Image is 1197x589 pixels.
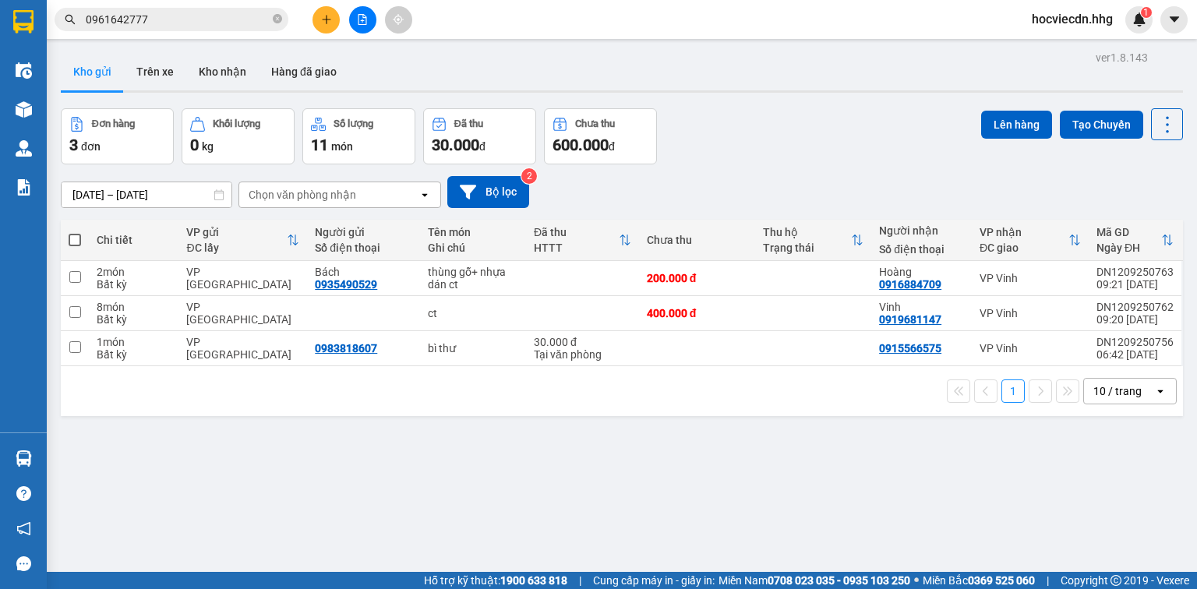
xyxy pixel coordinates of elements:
button: 1 [1001,379,1025,403]
th: Toggle SortBy [178,220,307,261]
div: 1 món [97,336,171,348]
div: Khối lượng [213,118,260,129]
div: Người nhận [879,224,964,237]
sup: 2 [521,168,537,184]
svg: open [1154,385,1167,397]
span: đơn [81,140,101,153]
div: 200.000 đ [647,272,747,284]
span: đ [479,140,486,153]
span: Cung cấp máy in - giấy in: [593,572,715,589]
input: Tìm tên, số ĐT hoặc mã đơn [86,11,270,28]
button: Khối lượng0kg [182,108,295,164]
span: 1 [1143,7,1149,18]
div: 06:42 [DATE] [1096,348,1174,361]
div: bì thư [428,342,518,354]
div: VP nhận [980,226,1068,238]
div: Tại văn phòng [534,348,631,361]
img: warehouse-icon [16,450,32,467]
div: 8 món [97,301,171,313]
button: Kho gửi [61,53,124,90]
div: VP Vinh [980,272,1081,284]
span: aim [393,14,404,25]
div: Vinh [879,301,964,313]
button: Hàng đã giao [259,53,349,90]
div: 0915566575 [879,342,941,354]
div: Bất kỳ [97,348,171,361]
img: icon-new-feature [1132,12,1146,26]
div: Ghi chú [428,242,518,254]
button: Bộ lọc [447,176,529,208]
span: 30.000 [432,136,479,154]
button: Số lượng11món [302,108,415,164]
th: Toggle SortBy [526,220,639,261]
div: Người gửi [315,226,412,238]
span: Miền Nam [719,572,910,589]
div: 30.000 đ [534,336,631,348]
span: file-add [357,14,368,25]
div: VP [GEOGRAPHIC_DATA] [186,336,299,361]
span: | [1047,572,1049,589]
div: Hoàng [879,266,964,278]
div: ct [428,307,518,319]
div: ĐC giao [980,242,1068,254]
img: warehouse-icon [16,62,32,79]
span: close-circle [273,14,282,23]
div: 2 món [97,266,171,278]
div: VP gửi [186,226,287,238]
button: Tạo Chuyến [1060,111,1143,139]
div: Bất kỳ [97,313,171,326]
input: Select a date range. [62,182,231,207]
span: 11 [311,136,328,154]
button: Đơn hàng3đơn [61,108,174,164]
span: Miền Bắc [923,572,1035,589]
button: aim [385,6,412,34]
div: HTTT [534,242,619,254]
th: Toggle SortBy [1089,220,1181,261]
button: plus [312,6,340,34]
div: 0919681147 [879,313,941,326]
span: 0 [190,136,199,154]
div: Mã GD [1096,226,1161,238]
div: Bất kỳ [97,278,171,291]
div: Bách [315,266,412,278]
div: Tên món [428,226,518,238]
span: copyright [1110,575,1121,586]
div: Số lượng [334,118,373,129]
div: Ngày ĐH [1096,242,1161,254]
button: Trên xe [124,53,186,90]
strong: 1900 633 818 [500,574,567,587]
button: Đã thu30.000đ [423,108,536,164]
div: Đã thu [454,118,483,129]
button: Lên hàng [981,111,1052,139]
div: Chọn văn phòng nhận [249,187,356,203]
span: caret-down [1167,12,1181,26]
button: file-add [349,6,376,34]
div: DN1209250756 [1096,336,1174,348]
img: solution-icon [16,179,32,196]
div: Số điện thoại [315,242,412,254]
span: Hỗ trợ kỹ thuật: [424,572,567,589]
div: Thu hộ [763,226,851,238]
div: Trạng thái [763,242,851,254]
div: ver 1.8.143 [1096,49,1148,66]
span: question-circle [16,486,31,501]
strong: 0708 023 035 - 0935 103 250 [768,574,910,587]
svg: open [418,189,431,201]
div: 0916884709 [879,278,941,291]
div: 10 / trang [1093,383,1142,399]
img: logo-vxr [13,10,34,34]
div: 0983818607 [315,342,377,354]
div: ĐC lấy [186,242,287,254]
span: notification [16,521,31,536]
button: Kho nhận [186,53,259,90]
span: 600.000 [553,136,609,154]
span: món [331,140,353,153]
div: 09:21 [DATE] [1096,278,1174,291]
span: kg [202,140,214,153]
img: warehouse-icon [16,101,32,118]
div: Đã thu [534,226,619,238]
div: 400.000 đ [647,307,747,319]
span: đ [609,140,615,153]
span: message [16,556,31,571]
button: caret-down [1160,6,1188,34]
